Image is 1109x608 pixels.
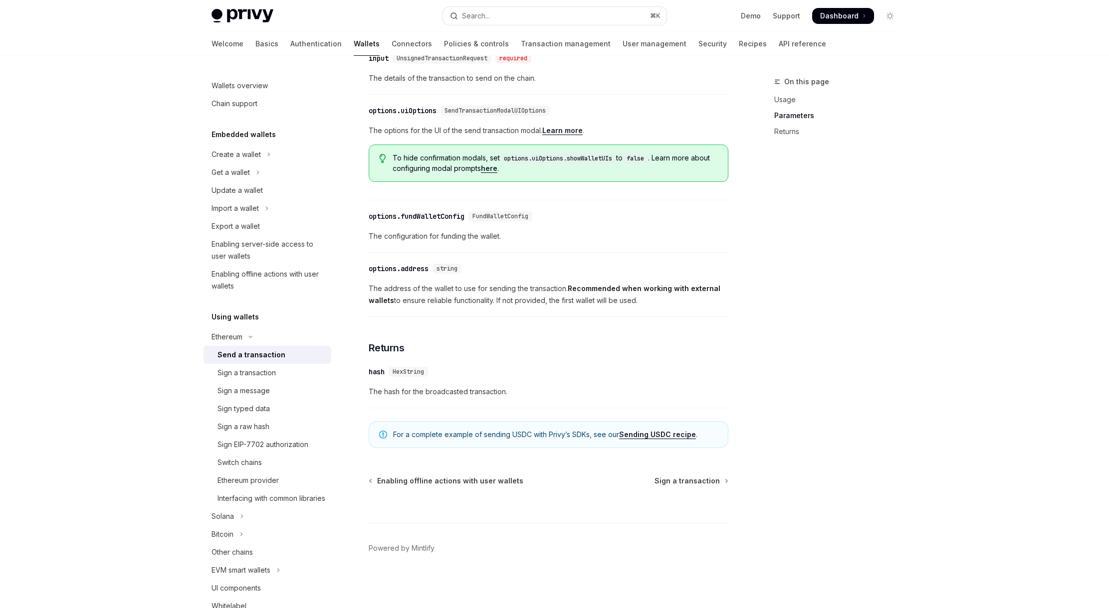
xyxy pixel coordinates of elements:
[290,32,342,56] a: Authentication
[218,403,270,415] div: Sign typed data
[204,436,331,454] a: Sign EIP-7702 authorization
[369,367,385,377] div: hash
[212,184,263,196] div: Update a wallet
[218,421,269,433] div: Sign a raw hash
[397,54,487,62] span: UnsignedTransactionRequest
[495,53,531,63] div: required
[882,8,898,24] button: Toggle dark mode
[623,153,648,163] code: false
[393,368,424,376] span: HexString
[443,7,666,25] button: Open search
[655,476,720,486] span: Sign a transaction
[204,382,331,400] a: Sign a message
[212,220,260,232] div: Export a wallet
[462,10,490,22] div: Search...
[212,238,325,262] div: Enabling server-side access to user wallets
[542,126,583,135] a: Learn more
[655,476,727,486] a: Sign a transaction
[218,349,285,361] div: Send a transaction
[212,98,257,110] div: Chain support
[820,11,859,21] span: Dashboard
[212,510,234,522] div: Solana
[204,235,331,265] a: Enabling server-side access to user wallets
[212,149,261,160] div: Create a wallet
[812,8,874,24] a: Dashboard
[212,166,250,178] div: Get a wallet
[370,476,523,486] a: Enabling offline actions with user wallets
[212,564,270,576] div: EVM smart wallets
[369,72,728,84] span: The details of the transaction to send on the chain.
[444,107,546,115] span: SendTransactionModalUIOptions
[218,492,325,504] div: Interfacing with common libraries
[212,331,242,343] div: Ethereum
[779,32,826,56] a: API reference
[218,367,276,379] div: Sign a transaction
[212,268,325,292] div: Enabling offline actions with user wallets
[204,454,331,471] a: Switch chains
[369,211,464,221] div: options.fundWalletConfig
[379,431,387,439] svg: Note
[204,364,331,382] a: Sign a transaction
[218,385,270,397] div: Sign a message
[444,32,509,56] a: Policies & controls
[204,579,331,597] a: UI components
[369,106,437,116] div: options.uiOptions
[369,53,389,63] div: input
[204,95,331,113] a: Chain support
[204,265,331,295] a: Enabling offline actions with user wallets
[650,12,661,20] span: ⌘ K
[393,430,718,440] span: For a complete example of sending USDC with Privy’s SDKs, see our .
[369,386,728,398] span: The hash for the broadcasted transaction.
[204,489,331,507] a: Interfacing with common libraries
[212,32,243,56] a: Welcome
[218,474,279,486] div: Ethereum provider
[212,311,259,323] h5: Using wallets
[393,153,717,173] span: To hide confirmation modals, set to . Learn more about configuring modal prompts .
[212,80,268,92] div: Wallets overview
[204,507,331,525] button: Toggle Solana section
[741,11,761,21] a: Demo
[354,32,380,56] a: Wallets
[204,199,331,217] button: Toggle Import a wallet section
[377,476,523,486] span: Enabling offline actions with user wallets
[204,163,331,181] button: Toggle Get a wallet section
[392,32,432,56] a: Connectors
[218,439,308,451] div: Sign EIP-7702 authorization
[212,9,273,23] img: light logo
[369,230,728,242] span: The configuration for funding the wallet.
[619,430,696,439] a: Sending USDC recipe
[204,525,331,543] button: Toggle Bitcoin section
[739,32,767,56] a: Recipes
[204,400,331,418] a: Sign typed data
[521,32,611,56] a: Transaction management
[255,32,278,56] a: Basics
[774,108,906,124] a: Parameters
[369,264,429,274] div: options.address
[481,164,497,173] a: here
[369,341,405,355] span: Returns
[204,77,331,95] a: Wallets overview
[204,418,331,436] a: Sign a raw hash
[784,76,829,88] span: On this page
[204,181,331,199] a: Update a wallet
[369,125,728,137] span: The options for the UI of the send transaction modal. .
[773,11,800,21] a: Support
[204,146,331,163] button: Toggle Create a wallet section
[212,202,259,214] div: Import a wallet
[204,543,331,561] a: Other chains
[472,212,528,220] span: FundWalletConfig
[212,582,261,594] div: UI components
[218,456,262,468] div: Switch chains
[698,32,727,56] a: Security
[204,217,331,235] a: Export a wallet
[774,124,906,140] a: Returns
[212,129,276,141] h5: Embedded wallets
[204,561,331,579] button: Toggle EVM smart wallets section
[212,528,233,540] div: Bitcoin
[437,265,457,273] span: string
[204,471,331,489] a: Ethereum provider
[379,154,386,163] svg: Tip
[369,543,435,553] a: Powered by Mintlify
[623,32,686,56] a: User management
[204,328,331,346] button: Toggle Ethereum section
